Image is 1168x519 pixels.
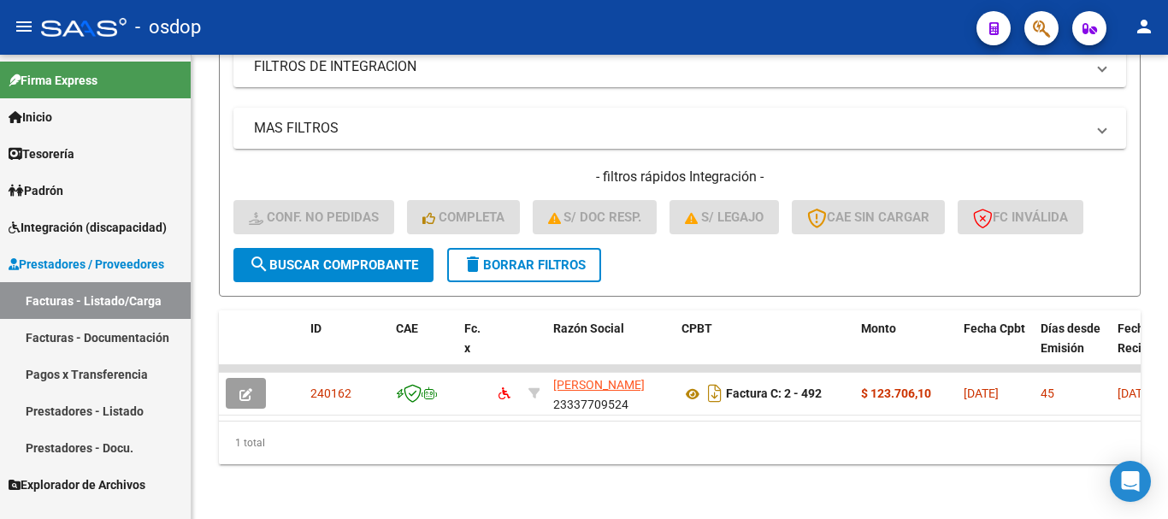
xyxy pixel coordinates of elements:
mat-expansion-panel-header: MAS FILTROS [233,108,1126,149]
strong: $ 123.706,10 [861,386,931,400]
div: 23337709524 [553,375,668,411]
button: FC Inválida [958,200,1083,234]
button: S/ legajo [670,200,779,234]
button: Buscar Comprobante [233,248,434,282]
span: Padrón [9,181,63,200]
mat-icon: person [1134,16,1154,37]
div: Open Intercom Messenger [1110,461,1151,502]
div: 1 total [219,422,1141,464]
span: Tesorería [9,144,74,163]
span: 240162 [310,386,351,400]
span: Explorador de Archivos [9,475,145,494]
button: CAE SIN CARGAR [792,200,945,234]
strong: Factura C: 2 - 492 [726,387,822,401]
span: Fecha Cpbt [964,321,1025,335]
span: [PERSON_NAME] [553,378,645,392]
span: S/ legajo [685,209,764,225]
button: S/ Doc Resp. [533,200,658,234]
span: Monto [861,321,896,335]
span: Firma Express [9,71,97,90]
datatable-header-cell: Monto [854,310,957,386]
span: 45 [1041,386,1054,400]
span: Fc. x [464,321,481,355]
span: ID [310,321,321,335]
span: Conf. no pedidas [249,209,379,225]
span: - osdop [135,9,201,46]
h4: - filtros rápidos Integración - [233,168,1126,186]
span: Fecha Recibido [1118,321,1165,355]
button: Borrar Filtros [447,248,601,282]
span: S/ Doc Resp. [548,209,642,225]
span: CAE SIN CARGAR [807,209,929,225]
datatable-header-cell: Fc. x [457,310,492,386]
datatable-header-cell: Fecha Cpbt [957,310,1034,386]
mat-panel-title: MAS FILTROS [254,119,1085,138]
button: Completa [407,200,520,234]
span: CPBT [681,321,712,335]
span: Completa [422,209,504,225]
datatable-header-cell: ID [304,310,389,386]
datatable-header-cell: CAE [389,310,457,386]
span: Inicio [9,108,52,127]
i: Descargar documento [704,380,726,407]
span: FC Inválida [973,209,1068,225]
datatable-header-cell: Razón Social [546,310,675,386]
span: CAE [396,321,418,335]
datatable-header-cell: Días desde Emisión [1034,310,1111,386]
span: [DATE] [964,386,999,400]
mat-expansion-panel-header: FILTROS DE INTEGRACION [233,46,1126,87]
span: Días desde Emisión [1041,321,1100,355]
span: Integración (discapacidad) [9,218,167,237]
span: Razón Social [553,321,624,335]
mat-panel-title: FILTROS DE INTEGRACION [254,57,1085,76]
mat-icon: search [249,254,269,274]
mat-icon: menu [14,16,34,37]
span: Borrar Filtros [463,257,586,273]
datatable-header-cell: CPBT [675,310,854,386]
button: Conf. no pedidas [233,200,394,234]
span: Prestadores / Proveedores [9,255,164,274]
span: Buscar Comprobante [249,257,418,273]
mat-icon: delete [463,254,483,274]
span: [DATE] [1118,386,1153,400]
